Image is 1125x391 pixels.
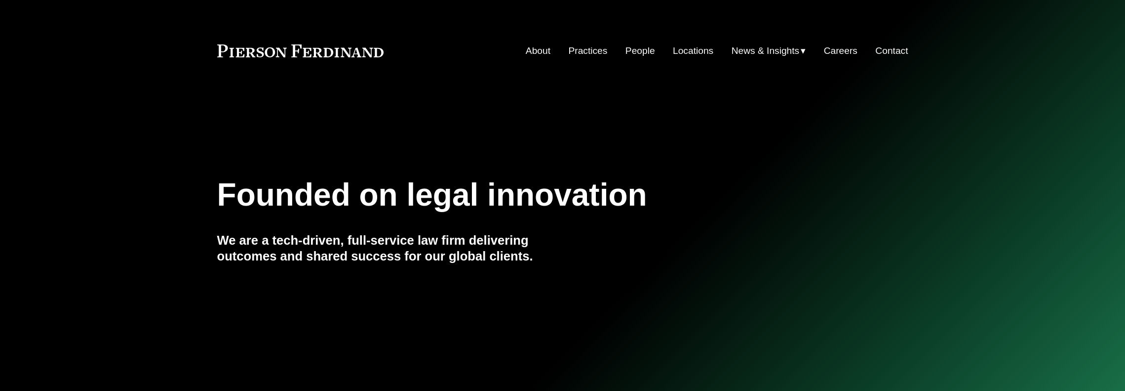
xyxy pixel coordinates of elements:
[824,42,857,60] a: Careers
[732,42,806,60] a: folder dropdown
[673,42,713,60] a: Locations
[625,42,655,60] a: People
[568,42,607,60] a: Practices
[217,177,793,213] h1: Founded on legal innovation
[732,43,800,60] span: News & Insights
[526,42,550,60] a: About
[875,42,908,60] a: Contact
[217,232,563,264] h4: We are a tech-driven, full-service law firm delivering outcomes and shared success for our global...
